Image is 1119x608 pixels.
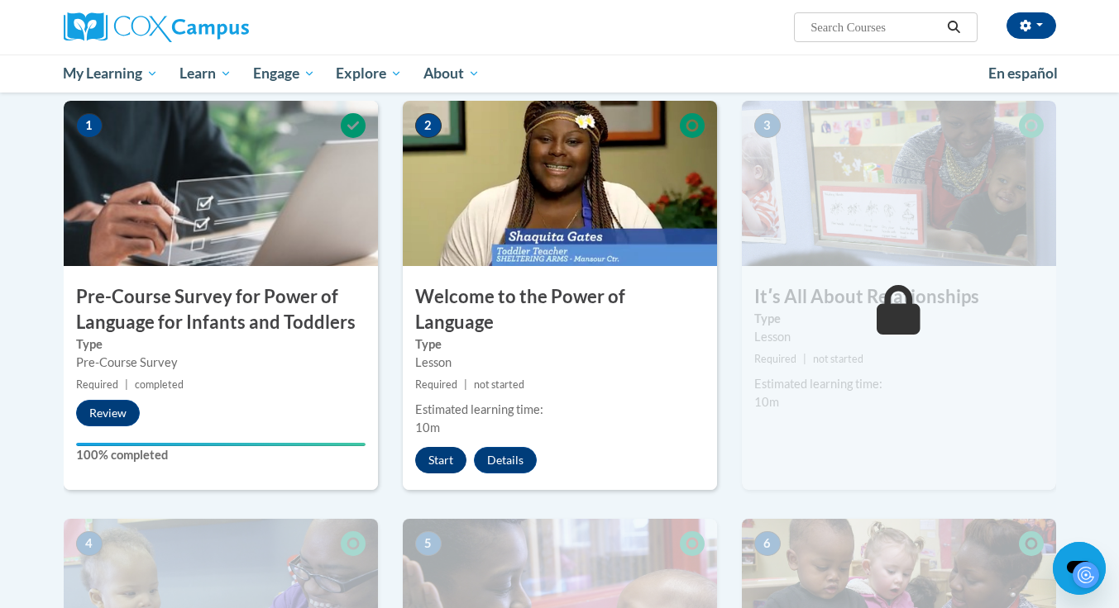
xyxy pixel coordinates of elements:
span: 10m [415,420,440,435]
span: About [423,64,480,83]
span: 4 [76,531,103,556]
div: Estimated learning time: [754,375,1044,393]
span: Explore [336,64,402,83]
span: Required [754,353,796,365]
span: 6 [754,531,781,556]
label: Type [754,310,1044,328]
span: 1 [76,113,103,138]
h3: Pre-Course Survey for Power of Language for Infants and Toddlers [64,284,378,335]
button: Account Settings [1007,12,1056,39]
span: 5 [415,531,442,556]
label: 100% completed [76,446,366,464]
span: En español [988,64,1058,82]
button: Review [76,400,140,426]
div: Lesson [415,354,705,372]
h3: Itʹs All About Relationships [742,284,1056,310]
span: Learn [179,64,232,83]
button: Details [474,447,537,473]
a: Engage [242,55,326,93]
a: Learn [169,55,242,93]
span: My Learning [63,64,158,83]
a: My Learning [53,55,170,93]
label: Type [76,335,366,354]
span: 2 [415,113,442,138]
div: Main menu [39,55,1081,93]
span: Engage [253,64,315,83]
span: 3 [754,113,781,138]
a: About [413,55,490,93]
span: 10m [754,395,779,409]
img: Cox Campus [64,12,249,42]
iframe: To enrich screen reader interactions, please activate Accessibility in Grammarly extension settings [1053,542,1106,595]
span: not started [474,378,524,391]
img: Course Image [403,101,717,266]
span: | [464,378,467,391]
a: En español [978,56,1069,91]
div: Your progress [76,443,366,446]
div: Pre-Course Survey [76,354,366,372]
label: Type [415,335,705,354]
img: Course Image [742,101,1056,266]
h3: Welcome to the Power of Language [403,284,717,335]
span: completed [135,378,184,391]
button: Start [415,447,466,473]
div: Estimated learning time: [415,401,705,419]
input: Search Courses [809,17,941,37]
span: Required [415,378,457,391]
button: Search [941,17,966,37]
span: not started [813,353,863,365]
span: | [125,378,128,391]
a: Explore [325,55,413,93]
div: Lesson [754,328,1044,346]
span: | [803,353,806,365]
span: Required [76,378,118,391]
a: Cox Campus [64,12,378,42]
img: Course Image [64,101,378,266]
